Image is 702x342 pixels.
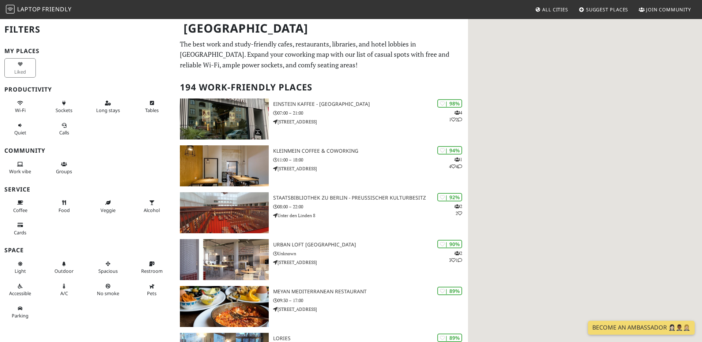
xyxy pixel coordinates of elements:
div: | 94% [437,146,462,155]
p: 08:00 – 22:00 [273,203,468,210]
span: Video/audio calls [59,129,69,136]
p: 2 3 1 [449,250,462,264]
h3: Service [4,186,171,193]
p: Unter den Linden 8 [273,212,468,219]
button: Long stays [92,97,124,116]
h2: 194 Work-Friendly Places [180,76,464,98]
p: [STREET_ADDRESS] [273,118,468,125]
span: Power sockets [56,107,72,114]
p: 4 1 2 [449,109,462,123]
p: 1 4 4 [449,156,462,170]
h3: Einstein Kaffee - [GEOGRAPHIC_DATA] [273,101,468,107]
h3: URBAN LOFT [GEOGRAPHIC_DATA] [273,242,468,248]
div: | 98% [437,99,462,108]
button: Parking [4,302,36,322]
button: Restroom [136,258,167,277]
span: Air conditioned [60,290,68,297]
a: KleinMein Coffee & Coworking | 94% 144 KleinMein Coffee & Coworking 11:00 – 18:00 [STREET_ADDRESS] [175,145,468,186]
a: URBAN LOFT Berlin | 90% 231 URBAN LOFT [GEOGRAPHIC_DATA] Unknown [STREET_ADDRESS] [175,239,468,280]
p: [STREET_ADDRESS] [273,165,468,172]
h3: KleinMein Coffee & Coworking [273,148,468,154]
a: Meyan Mediterranean Restaurant | 89% Meyan Mediterranean Restaurant 09:30 – 17:00 [STREET_ADDRESS] [175,286,468,327]
span: Credit cards [14,229,26,236]
span: People working [9,168,31,175]
div: | 92% [437,193,462,201]
button: Outdoor [48,258,80,277]
a: All Cities [532,3,571,16]
a: Become an Ambassador 🤵🏻‍♀️🤵🏾‍♂️🤵🏼‍♀️ [588,321,695,335]
div: | 89% [437,334,462,342]
img: Einstein Kaffee - Charlottenburg [180,98,269,140]
span: Accessible [9,290,31,297]
span: Alcohol [144,207,160,213]
h3: Space [4,247,171,254]
a: Staatsbibliothek zu Berlin - Preußischer Kulturbesitz | 92% 22 Staatsbibliothek zu Berlin - Preuß... [175,192,468,233]
span: All Cities [542,6,568,13]
h1: [GEOGRAPHIC_DATA] [178,18,467,38]
span: Laptop [17,5,41,13]
img: URBAN LOFT Berlin [180,239,269,280]
button: Alcohol [136,197,167,216]
button: Accessible [4,280,36,300]
button: Calls [48,119,80,139]
a: Einstein Kaffee - Charlottenburg | 98% 412 Einstein Kaffee - [GEOGRAPHIC_DATA] 07:00 – 21:00 [STR... [175,98,468,140]
span: Work-friendly tables [145,107,159,114]
button: Quiet [4,119,36,139]
button: No smoke [92,280,124,300]
p: Unknown [273,250,468,257]
p: [STREET_ADDRESS] [273,259,468,266]
button: Tables [136,97,167,116]
h3: My Places [4,48,171,55]
span: Veggie [101,207,116,213]
button: Wi-Fi [4,97,36,116]
p: 09:30 – 17:00 [273,297,468,304]
span: Spacious [98,268,118,274]
div: | 89% [437,287,462,295]
button: Groups [48,158,80,178]
h3: Staatsbibliothek zu Berlin - Preußischer Kulturbesitz [273,195,468,201]
a: Join Community [636,3,694,16]
span: Food [58,207,70,213]
button: A/C [48,280,80,300]
span: Coffee [13,207,27,213]
button: Food [48,197,80,216]
a: LaptopFriendly LaptopFriendly [6,3,72,16]
h3: Productivity [4,86,171,93]
p: 11:00 – 18:00 [273,156,468,163]
button: Sockets [48,97,80,116]
h3: Community [4,147,171,154]
button: Spacious [92,258,124,277]
button: Veggie [92,197,124,216]
h3: Meyan Mediterranean Restaurant [273,289,468,295]
span: Quiet [14,129,26,136]
span: Restroom [141,268,163,274]
span: Join Community [646,6,691,13]
p: [STREET_ADDRESS] [273,306,468,313]
h3: Lories [273,335,468,342]
img: Staatsbibliothek zu Berlin - Preußischer Kulturbesitz [180,192,269,233]
div: | 90% [437,240,462,248]
span: Friendly [42,5,71,13]
span: Parking [12,312,29,319]
img: KleinMein Coffee & Coworking [180,145,269,186]
span: Suggest Places [586,6,629,13]
span: Smoke free [97,290,119,297]
span: Stable Wi-Fi [15,107,26,114]
p: 2 2 [454,203,462,217]
p: The best work and study-friendly cafes, restaurants, libraries, and hotel lobbies in [GEOGRAPHIC_... [180,39,464,70]
span: Long stays [96,107,120,114]
img: Meyan Mediterranean Restaurant [180,286,269,327]
p: 07:00 – 21:00 [273,109,468,116]
span: Natural light [15,268,26,274]
button: Coffee [4,197,36,216]
span: Group tables [56,168,72,175]
button: Pets [136,280,167,300]
img: LaptopFriendly [6,5,15,14]
button: Work vibe [4,158,36,178]
button: Cards [4,219,36,238]
a: Suggest Places [576,3,631,16]
button: Light [4,258,36,277]
span: Pet friendly [147,290,156,297]
h2: Filters [4,18,171,41]
span: Outdoor area [54,268,73,274]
